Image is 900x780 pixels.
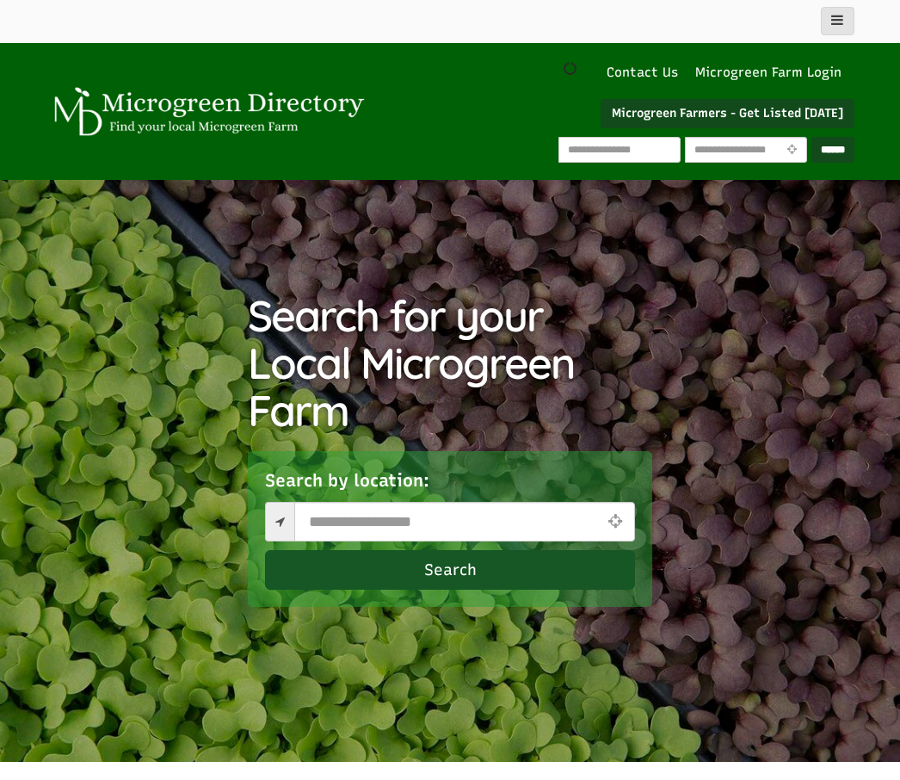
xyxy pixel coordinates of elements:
a: Microgreen Farmers - Get Listed [DATE] [601,99,854,128]
label: Search by location: [265,468,429,493]
h1: Search for your Local Microgreen Farm [248,292,652,434]
i: Use Current Location [783,145,801,156]
img: Microgreen Directory [46,87,367,137]
i: Use Current Location [604,513,626,529]
a: Contact Us [598,64,687,82]
button: Search [265,550,635,590]
a: Microgreen Farm Login [695,64,850,82]
button: main_menu [821,7,854,35]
